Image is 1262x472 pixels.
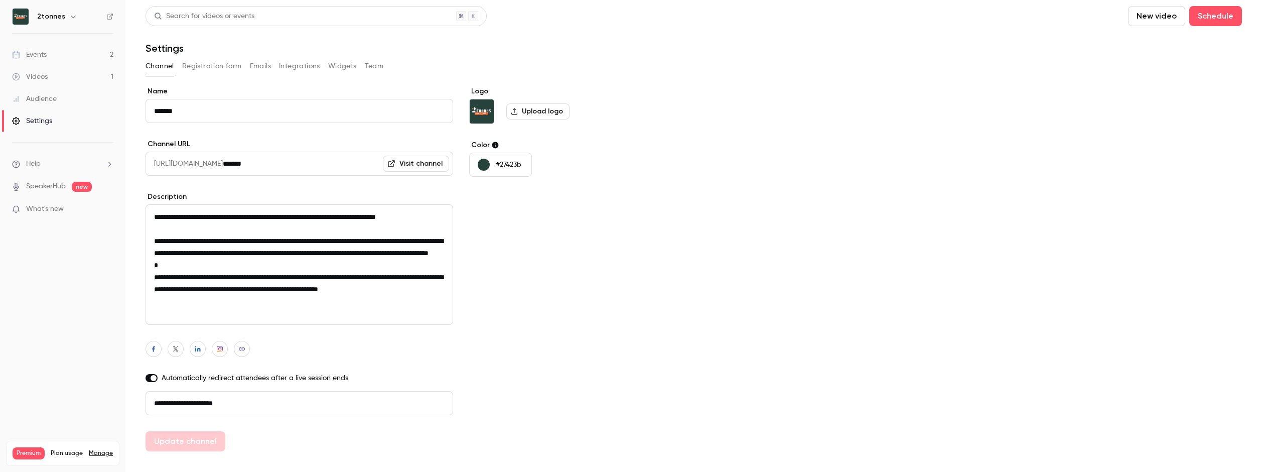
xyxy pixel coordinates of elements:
[328,58,357,74] button: Widgets
[146,58,174,74] button: Channel
[72,182,92,192] span: new
[146,192,453,202] label: Description
[1189,6,1242,26] button: Schedule
[12,116,52,126] div: Settings
[13,9,29,25] img: 2tonnes
[469,86,623,124] section: Logo
[383,156,449,172] a: Visit channel
[26,159,41,169] span: Help
[154,11,254,22] div: Search for videos or events
[182,58,242,74] button: Registration form
[279,58,320,74] button: Integrations
[26,181,66,192] a: SpeakerHub
[51,449,83,457] span: Plan usage
[146,139,453,149] label: Channel URL
[101,205,113,214] iframe: Noticeable Trigger
[506,103,570,120] label: Upload logo
[469,140,623,150] label: Color
[37,12,65,22] h6: 2tonnes
[470,99,494,124] img: 2tonnes
[12,159,113,169] li: help-dropdown-opener
[1128,6,1185,26] button: New video
[365,58,384,74] button: Team
[146,86,453,96] label: Name
[89,449,113,457] a: Manage
[250,58,271,74] button: Emails
[12,94,57,104] div: Audience
[469,86,623,96] label: Logo
[26,204,64,214] span: What's new
[12,72,48,82] div: Videos
[13,447,45,459] span: Premium
[146,152,223,176] span: [URL][DOMAIN_NAME]
[146,373,453,383] label: Automatically redirect attendees after a live session ends
[496,160,521,170] p: #27423b
[469,153,532,177] button: #27423b
[146,42,184,54] h1: Settings
[12,50,47,60] div: Events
